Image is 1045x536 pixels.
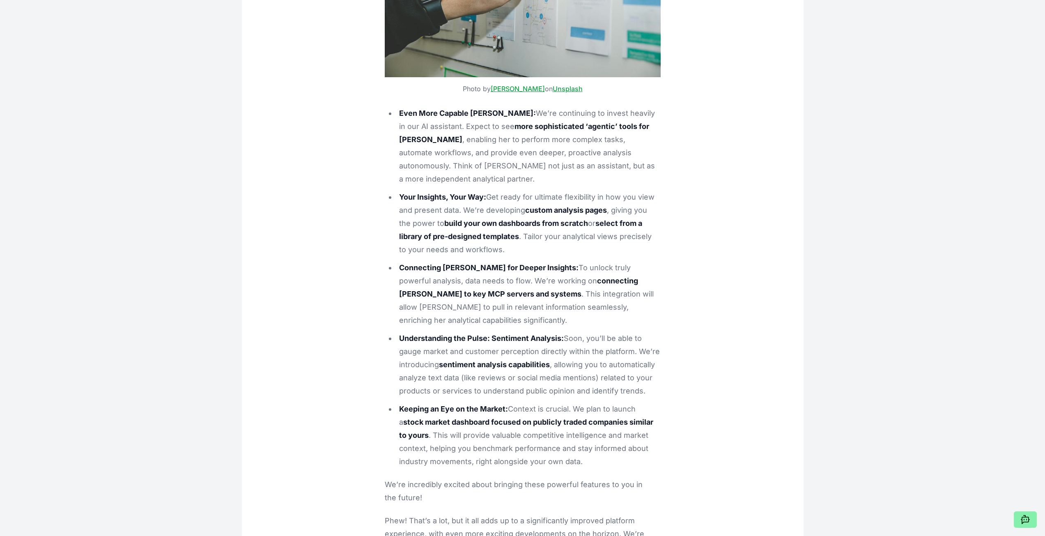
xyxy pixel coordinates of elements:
[399,334,564,343] strong: Understanding the Pulse: Sentiment Analysis:
[396,261,661,327] li: To unlock truly powerful analysis, data needs to flow. We’re working on . This integration will a...
[399,193,486,201] strong: Your Insights, Your Way:
[399,405,508,413] strong: Keeping an Eye on the Market:
[525,206,607,214] strong: custom analysis pages
[396,332,661,398] li: Soon, you’ll be able to gauge market and customer perception directly within the platform. We’re ...
[491,85,545,93] a: [PERSON_NAME]
[444,219,588,228] strong: build your own dashboards from scratch
[553,85,583,93] a: Unsplash
[385,84,661,94] figcaption: Photo by on
[439,360,550,369] strong: sentiment analysis capabilities
[396,107,661,186] li: We’re continuing to invest heavily in our AI assistant. Expect to see , enabling her to perform m...
[396,191,661,256] li: Get ready for ultimate flexibility in how you view and present data. We’re developing , giving yo...
[399,418,653,439] strong: stock market dashboard focused on publicly traded companies similar to yours
[385,478,661,504] p: We’re incredibly excited about bringing these powerful features to you in the future!
[399,109,536,117] strong: Even More Capable [PERSON_NAME]:
[399,122,649,144] strong: more sophisticated ‘agentic’ tools for [PERSON_NAME]
[396,403,661,468] li: Context is crucial. We plan to launch a . This will provide valuable competitive intelligence and...
[399,263,579,272] strong: Connecting [PERSON_NAME] for Deeper Insights:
